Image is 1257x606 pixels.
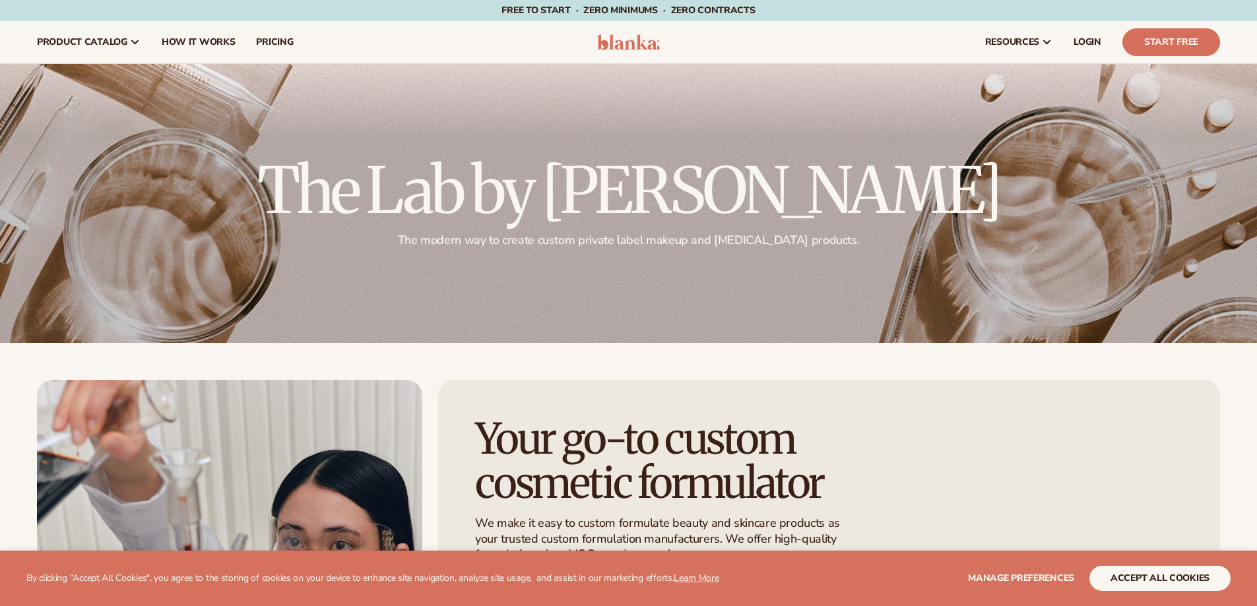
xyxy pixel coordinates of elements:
[1089,566,1231,591] button: accept all cookies
[985,37,1039,47] span: resources
[37,37,127,47] span: product catalog
[597,34,660,50] img: logo
[968,572,1074,584] span: Manage preferences
[257,233,1000,248] p: The modern way to create custom private label makeup and [MEDICAL_DATA] products.
[1063,21,1112,63] a: LOGIN
[475,417,876,505] h1: Your go-to custom cosmetic formulator
[256,37,293,47] span: pricing
[1122,28,1220,56] a: Start Free
[975,21,1063,63] a: resources
[162,37,236,47] span: How It Works
[968,566,1074,591] button: Manage preferences
[501,4,755,16] span: Free to start · ZERO minimums · ZERO contracts
[674,572,719,584] a: Learn More
[26,573,719,584] p: By clicking "Accept All Cookies", you agree to the storing of cookies on your device to enhance s...
[151,21,246,63] a: How It Works
[245,21,304,63] a: pricing
[257,159,1000,222] h2: The Lab by [PERSON_NAME]
[1074,37,1101,47] span: LOGIN
[26,21,151,63] a: product catalog
[475,516,848,562] p: We make it easy to custom formulate beauty and skincare products as your trusted custom formulati...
